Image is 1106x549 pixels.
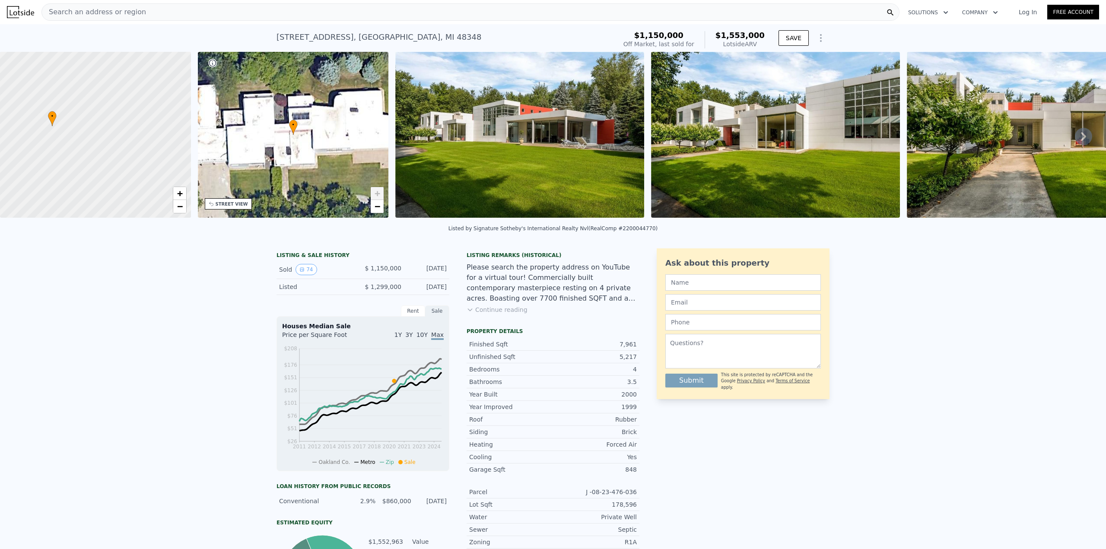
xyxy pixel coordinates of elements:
input: Email [665,294,821,311]
span: − [375,201,380,212]
div: Zoning [469,538,553,546]
td: $1,552,963 [368,537,404,546]
span: Max [431,331,444,340]
a: Zoom in [173,187,186,200]
span: + [177,188,182,199]
tspan: 2012 [308,444,321,450]
button: View historical data [296,264,317,275]
tspan: $26 [287,438,297,444]
div: Ask about this property [665,257,821,269]
span: $ 1,150,000 [365,265,401,272]
tspan: $76 [287,413,297,419]
div: Price per Square Foot [282,330,363,344]
tspan: 2024 [427,444,441,450]
div: 4 [553,365,637,374]
div: Bedrooms [469,365,553,374]
tspan: $151 [284,374,297,381]
div: Off Market, last sold for [623,40,694,48]
img: Lotside [7,6,34,18]
div: [STREET_ADDRESS] , [GEOGRAPHIC_DATA] , MI 48348 [276,31,481,43]
tspan: $126 [284,387,297,394]
button: Continue reading [467,305,528,314]
div: Rent [401,305,425,317]
td: Value [410,537,449,546]
tspan: $101 [284,400,297,406]
span: − [177,201,182,212]
img: Sale: 63800515 Parcel: 58377825 [651,52,900,218]
span: 3Y [405,331,413,338]
div: Lot Sqft [469,500,553,509]
tspan: 2018 [368,444,381,450]
input: Name [665,274,821,291]
tspan: 2020 [383,444,396,450]
span: 10Y [416,331,428,338]
div: Brick [553,428,637,436]
tspan: $51 [287,425,297,432]
div: Listed [279,282,356,291]
div: J -08-23-476-036 [553,488,637,496]
div: Houses Median Sale [282,322,444,330]
span: Search an address or region [42,7,146,17]
a: Free Account [1047,5,1099,19]
span: • [289,121,298,129]
div: Property details [467,328,639,335]
button: Company [955,5,1005,20]
div: $860,000 [381,497,411,505]
div: • [48,111,57,126]
a: Log In [1008,8,1047,16]
div: 848 [553,465,637,474]
tspan: 2014 [323,444,336,450]
div: Heating [469,440,553,449]
tspan: 2023 [413,444,426,450]
tspan: 2011 [293,444,306,450]
div: Listed by Signature Sotheby's International Realty Nvl (RealComp #2200044770) [448,225,658,232]
span: 1Y [394,331,402,338]
div: Forced Air [553,440,637,449]
tspan: 2021 [397,444,411,450]
span: $ 1,299,000 [365,283,401,290]
div: Private Well [553,513,637,521]
div: Septic [553,525,637,534]
tspan: 2015 [338,444,351,450]
span: Oakland Co. [318,459,350,465]
span: Metro [360,459,375,465]
a: Zoom out [173,200,186,213]
span: $1,553,000 [715,31,765,40]
div: LISTING & SALE HISTORY [276,252,449,260]
div: 2000 [553,390,637,399]
div: Bathrooms [469,378,553,386]
div: Siding [469,428,553,436]
div: Sewer [469,525,553,534]
div: Estimated Equity [276,519,449,526]
div: Lotside ARV [715,40,765,48]
div: Loan history from public records [276,483,449,490]
div: 3.5 [553,378,637,386]
span: • [48,112,57,120]
div: Water [469,513,553,521]
div: 178,596 [553,500,637,509]
span: $1,150,000 [634,31,683,40]
div: Rubber [553,415,637,424]
div: Conventional [279,497,340,505]
div: This site is protected by reCAPTCHA and the Google and apply. [721,372,821,390]
div: 7,961 [553,340,637,349]
div: Finished Sqft [469,340,553,349]
span: + [375,188,380,199]
div: Year Built [469,390,553,399]
div: Sale [425,305,449,317]
div: Parcel [469,488,553,496]
div: Roof [469,415,553,424]
a: Zoom in [371,187,384,200]
span: Zip [386,459,394,465]
tspan: $208 [284,346,297,352]
div: R1A [553,538,637,546]
tspan: $176 [284,362,297,368]
tspan: 2017 [353,444,366,450]
div: Listing Remarks (Historical) [467,252,639,259]
a: Privacy Policy [737,378,765,383]
span: Sale [404,459,416,465]
div: Sold [279,264,356,275]
div: [DATE] [408,264,447,275]
a: Zoom out [371,200,384,213]
div: Unfinished Sqft [469,352,553,361]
